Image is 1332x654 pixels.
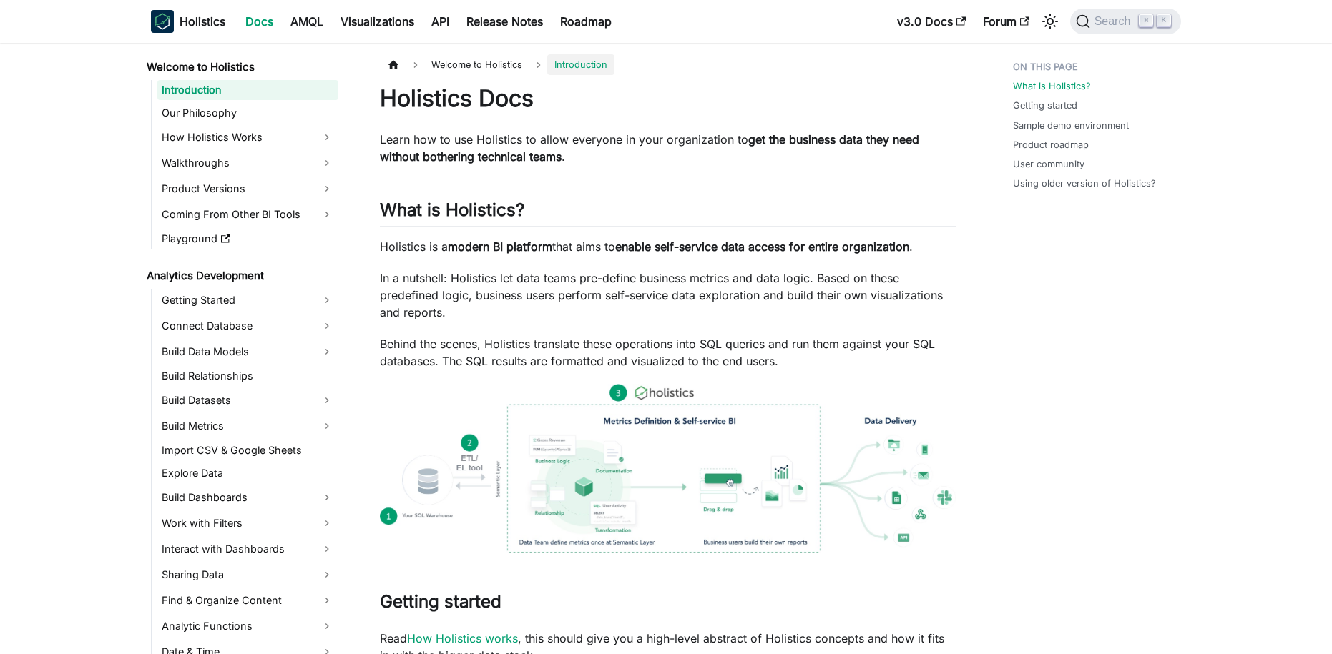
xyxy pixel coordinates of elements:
[1013,119,1129,132] a: Sample demo environment
[157,440,338,460] a: Import CSV & Google Sheets
[1013,177,1156,190] a: Using older version of Holistics?
[282,10,332,33] a: AMQL
[1013,138,1089,152] a: Product roadmap
[157,177,338,200] a: Product Versions
[157,203,338,226] a: Coming From Other BI Tools
[448,239,552,254] strong: modern BI platform
[1070,9,1181,34] button: Search (Command+K)
[423,10,458,33] a: API
[1013,79,1091,93] a: What is Holistics?
[157,314,338,337] a: Connect Database
[1039,10,1062,33] button: Switch between dark and light mode (currently light mode)
[157,340,338,363] a: Build Data Models
[1139,14,1153,27] kbd: ⌘
[1013,99,1077,112] a: Getting started
[157,103,338,123] a: Our Philosophy
[151,10,225,33] a: HolisticsHolistics
[157,366,338,386] a: Build Relationships
[157,463,338,483] a: Explore Data
[1157,14,1171,27] kbd: K
[380,269,956,321] p: In a nutshell: Holistics let data teams pre-define business metrics and data logic. Based on thes...
[237,10,282,33] a: Docs
[157,229,338,249] a: Playground
[142,266,338,286] a: Analytics Development
[157,537,338,560] a: Interact with Dashboards
[151,10,174,33] img: Holistics
[380,335,956,370] p: Behind the scenes, Holistics translate these operations into SQL queries and run them against you...
[157,589,338,612] a: Find & Organize Content
[974,10,1038,33] a: Forum
[888,10,974,33] a: v3.0 Docs
[157,152,338,174] a: Walkthroughs
[137,43,351,654] nav: Docs sidebar
[380,54,956,75] nav: Breadcrumbs
[380,238,956,255] p: Holistics is a that aims to .
[157,289,338,312] a: Getting Started
[157,512,338,535] a: Work with Filters
[332,10,423,33] a: Visualizations
[380,54,407,75] a: Home page
[1013,157,1084,171] a: User community
[552,10,620,33] a: Roadmap
[157,80,338,100] a: Introduction
[458,10,552,33] a: Release Notes
[615,239,909,254] strong: enable self-service data access for entire organization
[157,563,338,586] a: Sharing Data
[180,13,225,30] b: Holistics
[157,486,338,509] a: Build Dashboards
[380,591,956,618] h2: Getting started
[157,615,338,638] a: Analytic Functions
[1090,15,1140,28] span: Search
[547,54,614,75] span: Introduction
[380,131,956,165] p: Learn how to use Holistics to allow everyone in your organization to .
[157,415,338,437] a: Build Metrics
[407,631,518,645] a: How Holistics works
[380,199,956,227] h2: What is Holistics?
[142,57,338,77] a: Welcome to Holistics
[380,384,956,553] img: How Holistics fits in your Data Stack
[424,54,529,75] span: Welcome to Holistics
[157,389,338,412] a: Build Datasets
[157,126,338,149] a: How Holistics Works
[380,84,956,113] h1: Holistics Docs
